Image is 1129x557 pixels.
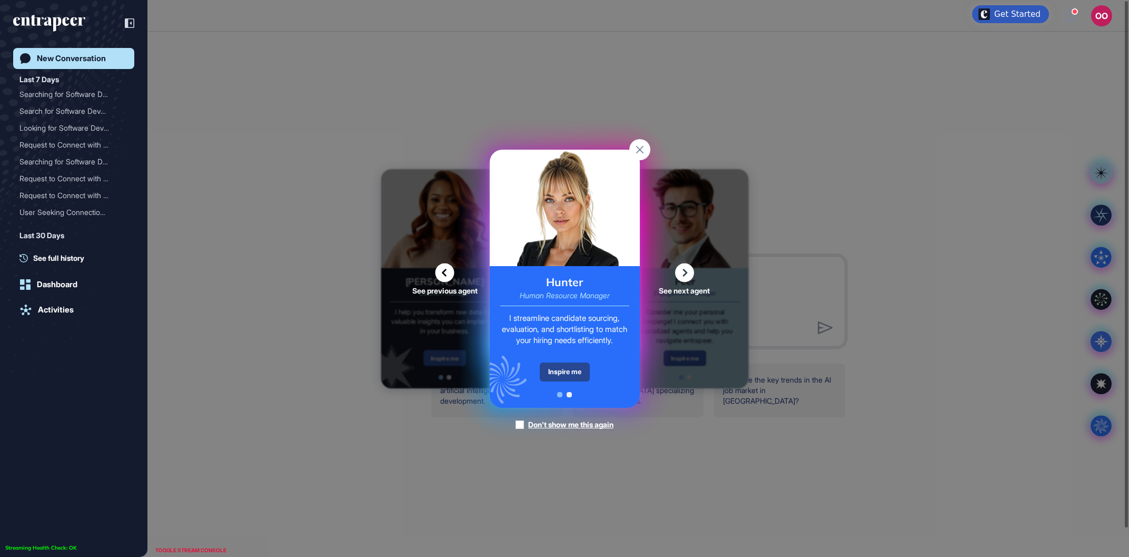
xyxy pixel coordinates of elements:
[13,299,134,320] a: Activities
[19,187,120,204] div: Request to Connect with H...
[38,305,74,315] div: Activities
[19,229,64,242] div: Last 30 Days
[994,9,1041,19] div: Get Started
[13,15,85,32] div: entrapeer-logo
[19,73,59,86] div: Last 7 Days
[1091,5,1112,26] button: OO
[19,170,120,187] div: Request to Connect with H...
[978,8,990,20] img: launcher-image-alternative-text
[19,153,120,170] div: Searching for Software De...
[19,187,128,204] div: Request to Connect with Hunter
[19,120,120,136] div: Looking for Software Deve...
[19,170,128,187] div: Request to Connect with Hunter
[19,153,128,170] div: Searching for Software Developers with Banking or Finance Experience in Turkiye (Max 5 Years Expe...
[546,277,583,288] div: Hunter
[19,136,120,153] div: Request to Connect with H...
[19,103,128,120] div: Search for Software Developers with Banking or Finance Experience in Turkiye (Max 5 Years Experie...
[500,312,629,346] div: I streamline candidate sourcing, evaluation, and shortlisting to match your hiring needs efficien...
[19,204,128,221] div: User Seeking Connection to Hunter
[13,274,134,295] a: Dashboard
[13,48,134,69] a: New Conversation
[520,292,610,299] div: Human Resource Manager
[153,544,229,557] div: TOGGLE STREAM CONSOLE
[19,86,120,103] div: Searching for Software De...
[540,363,590,382] div: Inspire me
[33,252,84,263] span: See full history
[37,54,106,63] div: New Conversation
[19,136,128,153] div: Request to Connect with Hunter
[972,5,1049,23] div: Open Get Started checklist
[19,120,128,136] div: Looking for Software Developers with Banking or Finance Experience in Turkiye (Max 5 Years)
[490,150,640,266] img: hunter-card.png
[19,242,128,259] div: Initial Greeting or Conversation Starter
[37,280,77,289] div: Dashboard
[19,242,120,259] div: Initial Greeting or Conve...
[19,252,134,263] a: See full history
[412,287,478,294] span: See previous agent
[19,86,128,103] div: Searching for Software Developers with AI Background in Ottawa who Speak Turkish
[19,204,120,221] div: User Seeking Connection t...
[19,103,120,120] div: Search for Software Devel...
[528,419,613,430] div: Don't show me this again
[659,287,710,294] span: See next agent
